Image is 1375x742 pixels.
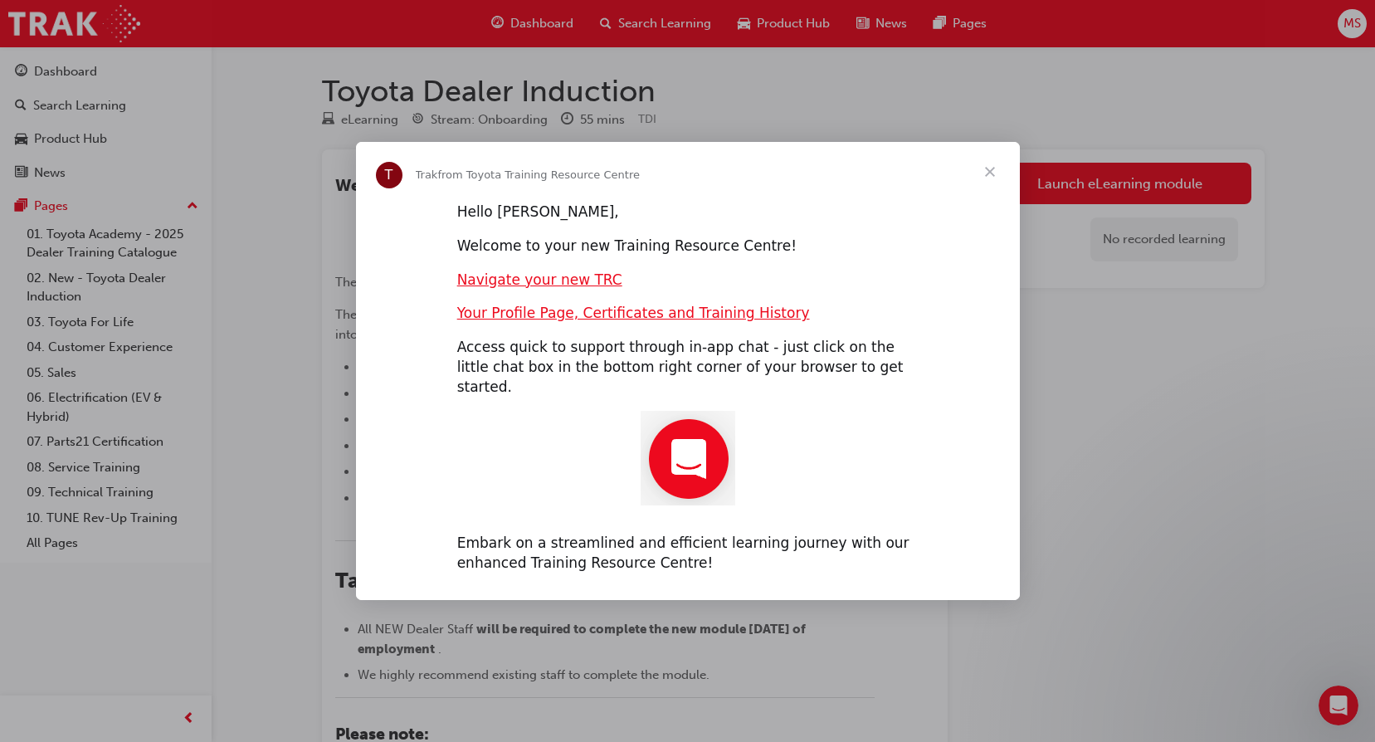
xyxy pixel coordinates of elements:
[960,142,1020,202] span: Close
[437,168,640,181] span: from Toyota Training Resource Centre
[416,168,438,181] span: Trak
[457,271,622,288] a: Navigate your new TRC
[376,162,402,188] div: Profile image for Trak
[457,305,810,321] a: Your Profile Page, Certificates and Training History
[457,203,919,222] div: Hello [PERSON_NAME],
[457,534,919,574] div: Embark on a streamlined and efficient learning journey with our enhanced Training Resource Centre!
[457,237,919,256] div: Welcome to your new Training Resource Centre!
[457,338,919,397] div: Access quick to support through in-app chat - just click on the little chat box in the bottom rig...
